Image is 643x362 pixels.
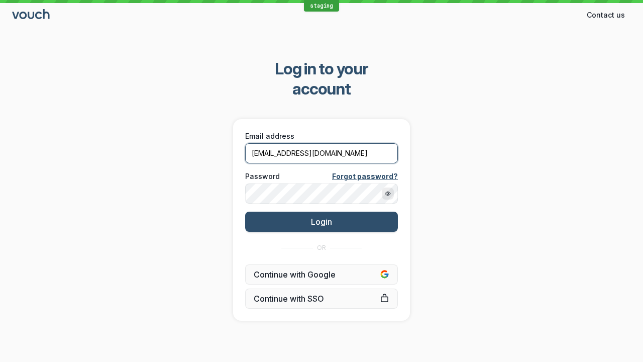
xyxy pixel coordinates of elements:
[317,244,326,252] span: OR
[245,171,280,182] span: Password
[247,59,397,99] span: Log in to your account
[254,269,389,280] span: Continue with Google
[382,188,394,200] button: Show password
[12,11,51,20] a: Go to sign in
[245,289,398,309] a: Continue with SSO
[245,131,294,141] span: Email address
[254,294,389,304] span: Continue with SSO
[587,10,625,20] span: Contact us
[245,212,398,232] button: Login
[311,217,332,227] span: Login
[581,7,631,23] button: Contact us
[332,171,398,182] a: Forgot password?
[245,264,398,285] button: Continue with Google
